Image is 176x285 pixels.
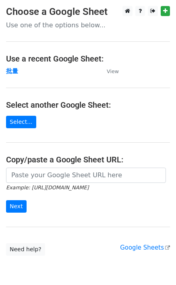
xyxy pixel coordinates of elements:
[6,185,89,191] small: Example: [URL][DOMAIN_NAME]
[99,68,119,75] a: View
[6,116,36,128] a: Select...
[107,68,119,74] small: View
[6,168,166,183] input: Paste your Google Sheet URL here
[6,68,18,75] a: 批量
[6,21,170,29] p: Use one of the options below...
[120,244,170,251] a: Google Sheets
[6,100,170,110] h4: Select another Google Sheet:
[6,200,27,213] input: Next
[6,54,170,64] h4: Use a recent Google Sheet:
[6,155,170,164] h4: Copy/paste a Google Sheet URL:
[6,243,45,256] a: Need help?
[6,6,170,18] h3: Choose a Google Sheet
